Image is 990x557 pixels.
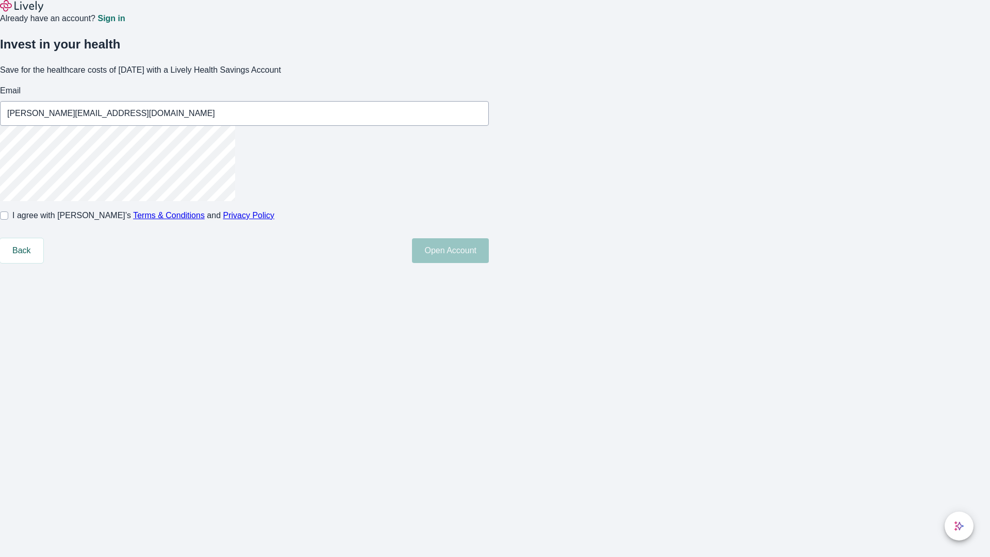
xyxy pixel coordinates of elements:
[945,512,973,540] button: chat
[954,521,964,531] svg: Lively AI Assistant
[97,14,125,23] a: Sign in
[133,211,205,220] a: Terms & Conditions
[12,209,274,222] span: I agree with [PERSON_NAME]’s and
[223,211,275,220] a: Privacy Policy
